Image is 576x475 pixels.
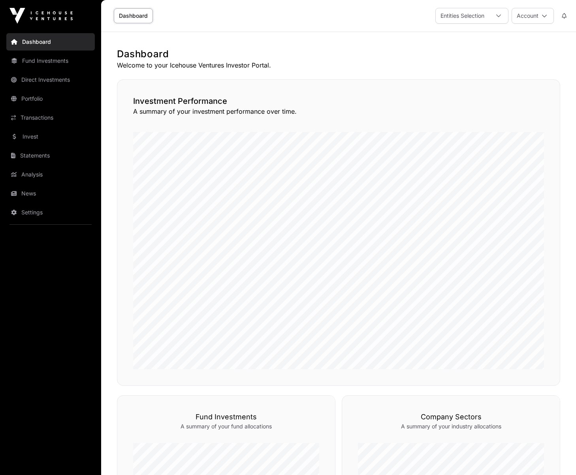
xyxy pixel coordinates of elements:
h3: Company Sectors [358,411,544,422]
img: Icehouse Ventures Logo [9,8,73,24]
h2: Investment Performance [133,96,544,107]
button: Account [512,8,554,24]
div: Entities Selection [436,8,489,23]
a: Settings [6,204,95,221]
h3: Fund Investments [133,411,319,422]
a: Fund Investments [6,52,95,69]
p: A summary of your fund allocations [133,422,319,430]
a: Transactions [6,109,95,126]
a: News [6,185,95,202]
a: Invest [6,128,95,145]
p: Welcome to your Icehouse Ventures Investor Portal. [117,60,560,70]
h1: Dashboard [117,48,560,60]
a: Dashboard [6,33,95,51]
a: Analysis [6,166,95,183]
a: Dashboard [114,8,153,23]
a: Statements [6,147,95,164]
iframe: Chat Widget [536,437,576,475]
p: A summary of your investment performance over time. [133,107,544,116]
a: Direct Investments [6,71,95,88]
p: A summary of your industry allocations [358,422,544,430]
a: Portfolio [6,90,95,107]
